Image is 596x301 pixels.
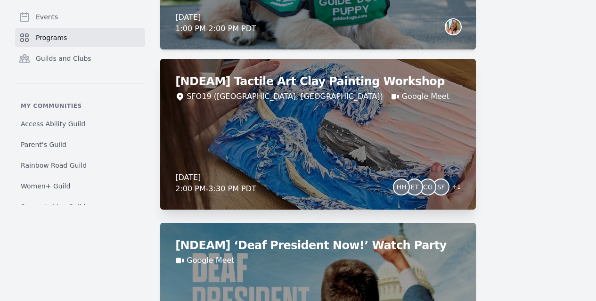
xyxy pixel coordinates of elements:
[423,184,433,190] span: CG
[402,91,449,102] a: Google Meet
[410,184,418,190] span: ET
[15,28,145,47] a: Programs
[15,115,145,132] a: Access Ability Guild
[15,198,145,215] a: Somos LatAm Guild
[15,8,145,26] a: Events
[15,178,145,195] a: Women+ Guild
[36,12,58,22] span: Events
[175,238,461,253] h2: [NDEAM] ‘Deaf President Now!’ Watch Party
[175,172,256,195] div: [DATE] 2:00 PM - 3:30 PM PDT
[447,181,461,195] span: + 1
[160,59,476,210] a: [NDEAM] Tactile Art Clay Painting WorkshopSFO19 ([GEOGRAPHIC_DATA], [GEOGRAPHIC_DATA])Google Meet...
[187,255,234,266] a: Google Meet
[21,119,85,129] span: Access Ability Guild
[15,102,145,110] p: My communities
[15,49,145,68] a: Guilds and Clubs
[187,91,383,102] div: SFO19 ([GEOGRAPHIC_DATA], [GEOGRAPHIC_DATA])
[36,54,91,63] span: Guilds and Clubs
[21,161,87,170] span: Rainbow Road Guild
[36,33,67,42] span: Programs
[21,140,66,149] span: Parent's Guild
[175,74,461,89] h2: [NDEAM] Tactile Art Clay Painting Workshop
[15,8,145,205] nav: Sidebar
[437,184,445,190] span: SF
[15,157,145,174] a: Rainbow Road Guild
[21,181,70,191] span: Women+ Guild
[175,12,256,34] div: [DATE] 1:00 PM - 2:00 PM PDT
[21,202,85,212] span: Somos LatAm Guild
[15,136,145,153] a: Parent's Guild
[397,184,407,190] span: HH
